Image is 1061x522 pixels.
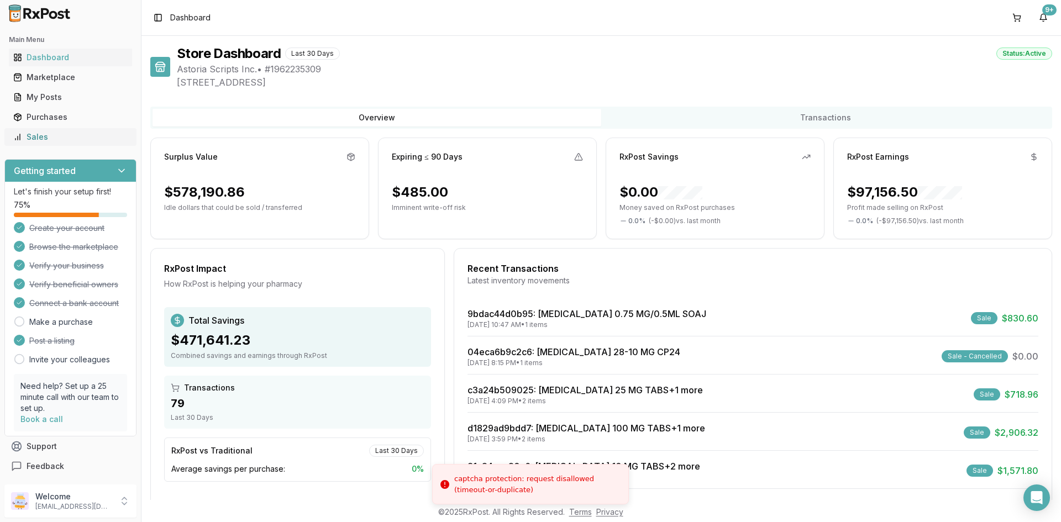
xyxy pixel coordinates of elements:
[468,358,680,367] div: [DATE] 8:15 PM • 1 items
[619,183,702,201] div: $0.00
[4,49,136,66] button: Dashboard
[964,426,990,439] div: Sale
[4,456,136,476] button: Feedback
[285,48,340,60] div: Last 30 Days
[9,87,132,107] a: My Posts
[184,382,235,393] span: Transactions
[171,396,424,411] div: 79
[14,199,30,210] span: 75 %
[649,217,721,225] span: ( - $0.00 ) vs. last month
[1042,4,1057,15] div: 9+
[164,151,218,162] div: Surplus Value
[1023,484,1050,511] div: Open Intercom Messenger
[13,92,128,103] div: My Posts
[171,351,424,360] div: Combined savings and earnings through RxPost
[392,203,583,212] p: Imminent write-off risk
[170,12,211,23] span: Dashboard
[996,48,1052,60] div: Status: Active
[20,381,120,414] p: Need help? Set up a 25 minute call with our team to set up.
[468,320,706,329] div: [DATE] 10:47 AM • 1 items
[942,350,1008,362] div: Sale - Cancelled
[177,45,281,62] h1: Store Dashboard
[153,109,601,126] button: Overview
[29,298,119,309] span: Connect a bank account
[29,223,104,234] span: Create your account
[569,507,592,516] a: Terms
[974,388,1000,400] div: Sale
[601,109,1050,126] button: Transactions
[369,445,424,457] div: Last 30 Days
[4,128,136,146] button: Sales
[1005,388,1038,401] span: $718.96
[177,76,1052,89] span: [STREET_ADDRESS]
[997,464,1038,477] span: $1,571.80
[9,35,132,44] h2: Main Menu
[392,183,448,201] div: $485.00
[164,278,431,289] div: How RxPost is helping your pharmacy
[29,241,118,252] span: Browse the marketplace
[29,335,75,346] span: Post a listing
[4,4,75,22] img: RxPost Logo
[13,131,128,143] div: Sales
[468,397,703,405] div: [DATE] 4:09 PM • 2 items
[13,52,128,63] div: Dashboard
[392,151,463,162] div: Expiring ≤ 90 Days
[171,445,253,456] div: RxPost vs Traditional
[1002,312,1038,325] span: $830.60
[468,384,703,396] a: c3a24b509025: [MEDICAL_DATA] 25 MG TABS+1 more
[619,151,679,162] div: RxPost Savings
[847,151,909,162] div: RxPost Earnings
[468,262,1038,275] div: Recent Transactions
[35,502,112,511] p: [EMAIL_ADDRESS][DOMAIN_NAME]
[4,88,136,106] button: My Posts
[468,346,680,357] a: 04eca6b9c2c6: [MEDICAL_DATA] 28-10 MG CP24
[1034,9,1052,27] button: 9+
[14,164,76,177] h3: Getting started
[995,426,1038,439] span: $2,906.32
[468,275,1038,286] div: Latest inventory movements
[29,260,104,271] span: Verify your business
[171,331,424,349] div: $471,641.23
[171,463,285,474] span: Average savings per purchase:
[628,217,645,225] span: 0.0 %
[13,72,128,83] div: Marketplace
[164,183,245,201] div: $578,190.86
[9,48,132,67] a: Dashboard
[29,354,110,365] a: Invite your colleagues
[35,491,112,502] p: Welcome
[164,262,431,275] div: RxPost Impact
[4,436,136,456] button: Support
[856,217,873,225] span: 0.0 %
[9,107,132,127] a: Purchases
[9,127,132,147] a: Sales
[29,279,118,290] span: Verify beneficial owners
[20,414,63,424] a: Book a call
[596,507,623,516] a: Privacy
[14,186,127,197] p: Let's finish your setup first!
[13,112,128,123] div: Purchases
[177,62,1052,76] span: Astoria Scripts Inc. • # 1962235309
[9,67,132,87] a: Marketplace
[188,314,244,327] span: Total Savings
[11,492,29,510] img: User avatar
[1012,350,1038,363] span: $0.00
[971,312,997,324] div: Sale
[967,465,993,477] div: Sale
[468,423,705,434] a: d1829ad9bdd7: [MEDICAL_DATA] 100 MG TABS+1 more
[4,108,136,126] button: Purchases
[468,308,706,319] a: 9bdac44d0b95: [MEDICAL_DATA] 0.75 MG/0.5ML SOAJ
[4,68,136,86] button: Marketplace
[170,12,211,23] nav: breadcrumb
[171,413,424,422] div: Last 30 Days
[454,473,619,495] div: captcha protection: request disallowed (timeout-or-duplicate)
[847,183,962,201] div: $97,156.50
[847,203,1038,212] p: Profit made selling on RxPost
[412,463,424,474] span: 0 %
[619,203,811,212] p: Money saved on RxPost purchases
[164,203,355,212] p: Idle dollars that could be sold / transferred
[876,217,964,225] span: ( - $97,156.50 ) vs. last month
[29,317,93,328] a: Make a purchase
[468,435,705,444] div: [DATE] 3:59 PM • 2 items
[27,461,64,472] span: Feedback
